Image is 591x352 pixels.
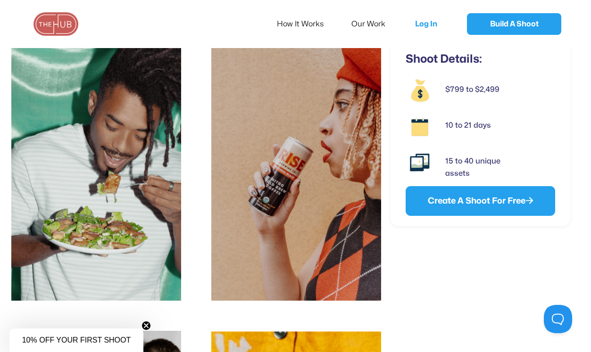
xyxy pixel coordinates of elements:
span:  [525,196,533,205]
div: 15 to 40 unique assets [445,155,504,180]
h3: Shoot Details: [406,53,555,66]
div: 10% OFF YOUR FIRST SHOOTClose teaser [9,328,143,352]
a: How It Works [277,14,336,34]
div: $799 to $2,499 [445,83,504,105]
a: Log In [406,8,453,40]
a: Create A Shoot For Free [406,186,555,216]
a: Build A Shoot [467,13,561,35]
a: Our Work [351,14,398,34]
button: Close teaser [142,321,151,330]
iframe: Toggle Customer Support [544,305,572,333]
a: $799 to $2,49910 to 21 days15 to 40 unique assets [406,77,504,180]
span: 10% OFF YOUR FIRST SHOOT [22,336,131,344]
div: 10 to 21 days [445,119,504,141]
